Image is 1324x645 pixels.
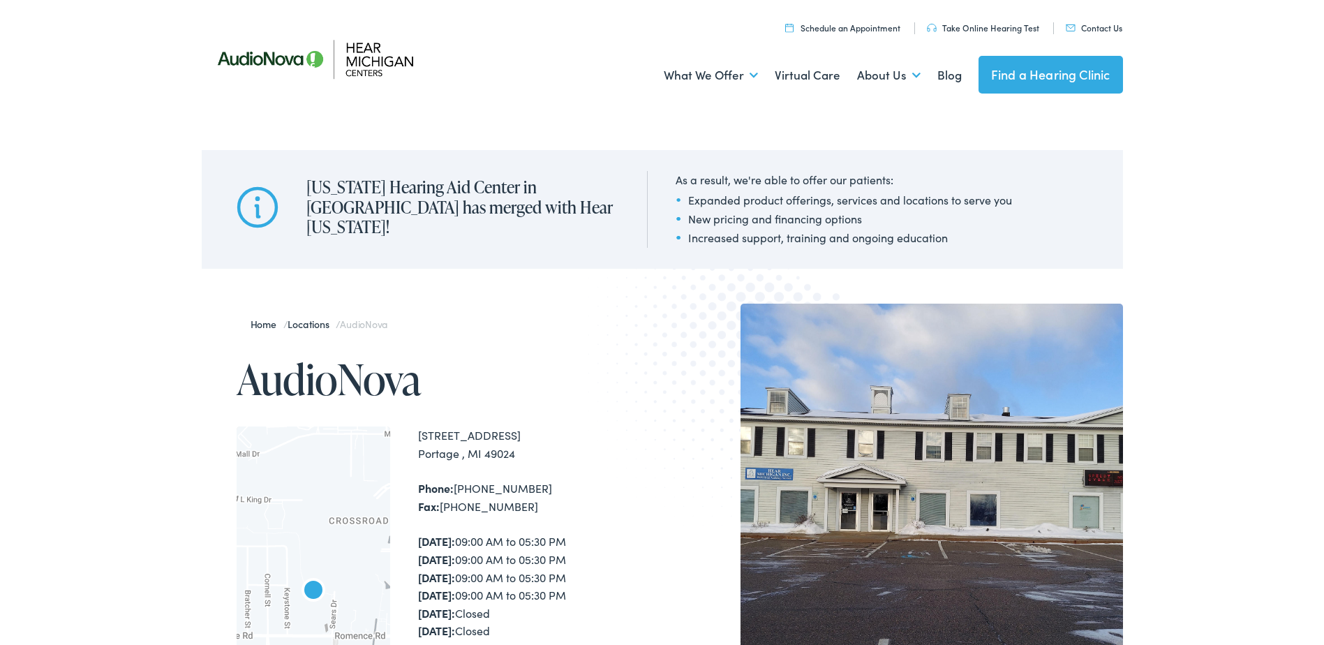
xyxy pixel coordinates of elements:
img: utility icon [1066,24,1076,31]
a: Take Online Hearing Test [927,22,1039,34]
strong: [DATE]: [418,587,455,602]
a: Schedule an Appointment [785,22,900,34]
strong: Phone: [418,480,454,496]
a: About Us [857,50,921,101]
li: Increased support, training and ongoing education [676,229,1012,246]
a: What We Offer [664,50,758,101]
img: utility icon [785,23,794,32]
a: Virtual Care [775,50,840,101]
strong: [DATE]: [418,533,455,549]
span: AudioNova [340,317,387,331]
img: utility icon [927,24,937,32]
a: Contact Us [1066,22,1122,34]
a: Home [251,317,283,331]
h2: [US_STATE] Hearing Aid Center in [GEOGRAPHIC_DATA] has merged with Hear [US_STATE]! [306,177,619,237]
div: [STREET_ADDRESS] Portage , MI 49024 [418,427,662,462]
a: Locations [288,317,336,331]
div: [PHONE_NUMBER] [PHONE_NUMBER] [418,480,662,515]
strong: [DATE]: [418,605,455,621]
h1: AudioNova [237,356,662,402]
img: Blue information icon - blue lowercase letter i inside of a blue circle [237,186,278,228]
li: New pricing and financing options [676,210,1012,227]
li: Expanded product offerings, services and locations to serve you [676,191,1012,208]
a: Blog [937,50,962,101]
span: / / [251,317,388,331]
strong: [DATE]: [418,623,455,638]
strong: Fax: [418,498,440,514]
a: Find a Hearing Clinic [979,56,1123,94]
div: As a result, we're able to offer our patients: [676,171,1012,188]
strong: [DATE]: [418,551,455,567]
strong: [DATE]: [418,570,455,585]
div: AudioNova [291,570,336,614]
